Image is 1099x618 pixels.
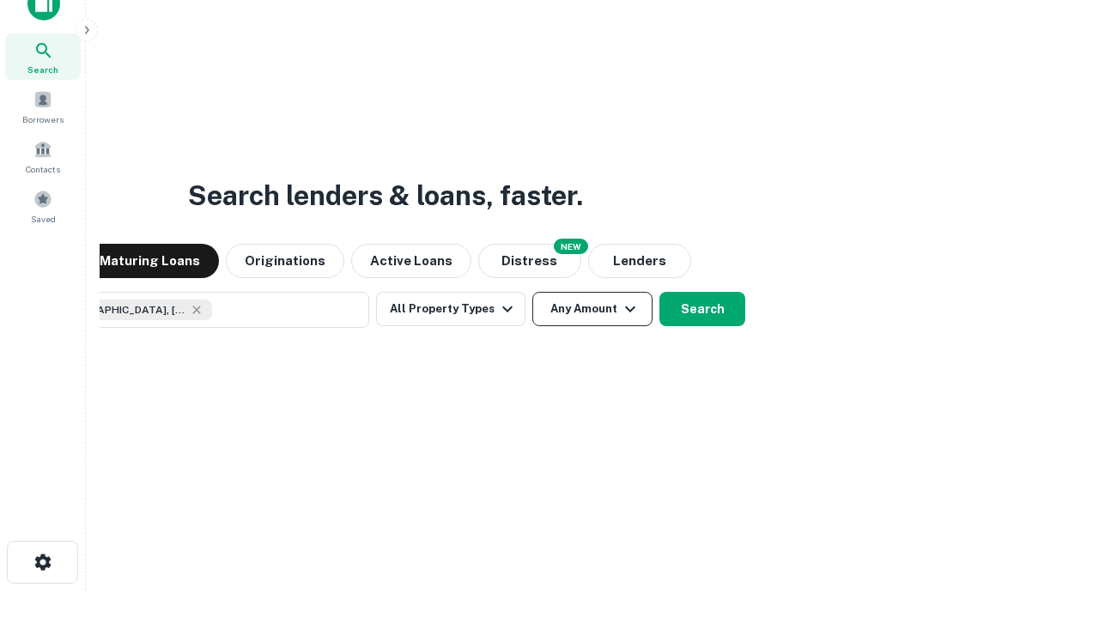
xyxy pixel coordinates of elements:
a: Contacts [5,133,81,179]
a: Search [5,33,81,80]
button: Search distressed loans with lien and other non-mortgage details. [478,244,581,278]
iframe: Chat Widget [1013,481,1099,563]
span: Saved [31,212,56,226]
span: Search [27,63,58,76]
button: Lenders [588,244,691,278]
h3: Search lenders & loans, faster. [188,175,583,216]
div: NEW [554,239,588,254]
a: Saved [5,183,81,229]
a: Borrowers [5,83,81,130]
button: [GEOGRAPHIC_DATA], [GEOGRAPHIC_DATA], [GEOGRAPHIC_DATA] [26,292,369,328]
button: Any Amount [532,292,653,326]
button: All Property Types [376,292,525,326]
button: Originations [226,244,344,278]
button: Search [659,292,745,326]
span: [GEOGRAPHIC_DATA], [GEOGRAPHIC_DATA], [GEOGRAPHIC_DATA] [58,302,186,318]
button: Active Loans [351,244,471,278]
span: Borrowers [22,112,64,126]
span: Contacts [26,162,60,176]
button: Maturing Loans [81,244,219,278]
